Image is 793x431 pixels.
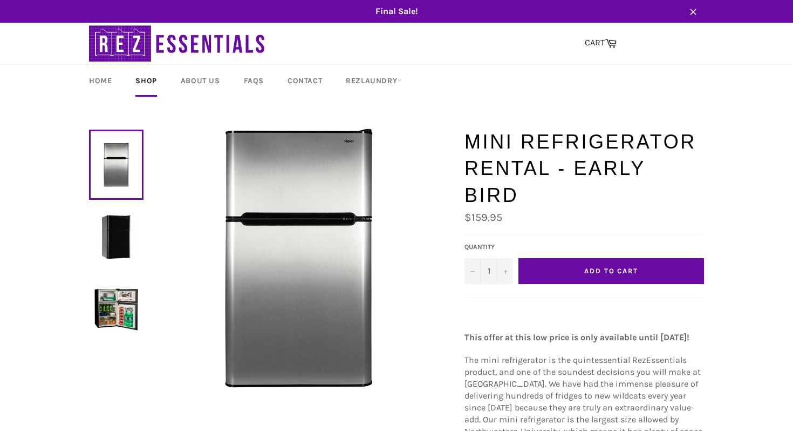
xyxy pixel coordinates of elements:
[497,258,513,284] button: Increase quantity
[464,129,704,209] h1: Mini Refrigerator Rental - Early Bird
[584,267,638,275] span: Add to Cart
[94,287,138,331] img: Mini Refrigerator Rental - Early Bird
[169,129,428,388] img: Mini Refrigerator Rental - Early Bird
[464,243,513,252] label: Quantity
[579,32,622,55] a: CART
[335,65,413,97] a: RezLaundry
[78,65,122,97] a: Home
[78,5,715,17] span: Final Sale!
[170,65,231,97] a: About Us
[464,258,481,284] button: Decrease quantity
[518,258,704,284] button: Add to Cart
[464,332,689,342] strong: This offer at this low price is only available until [DATE]!
[94,215,138,259] img: Mini Refrigerator Rental - Early Bird
[233,65,275,97] a: FAQs
[125,65,167,97] a: Shop
[89,23,267,64] img: RezEssentials
[464,211,502,224] span: $159.95
[277,65,333,97] a: Contact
